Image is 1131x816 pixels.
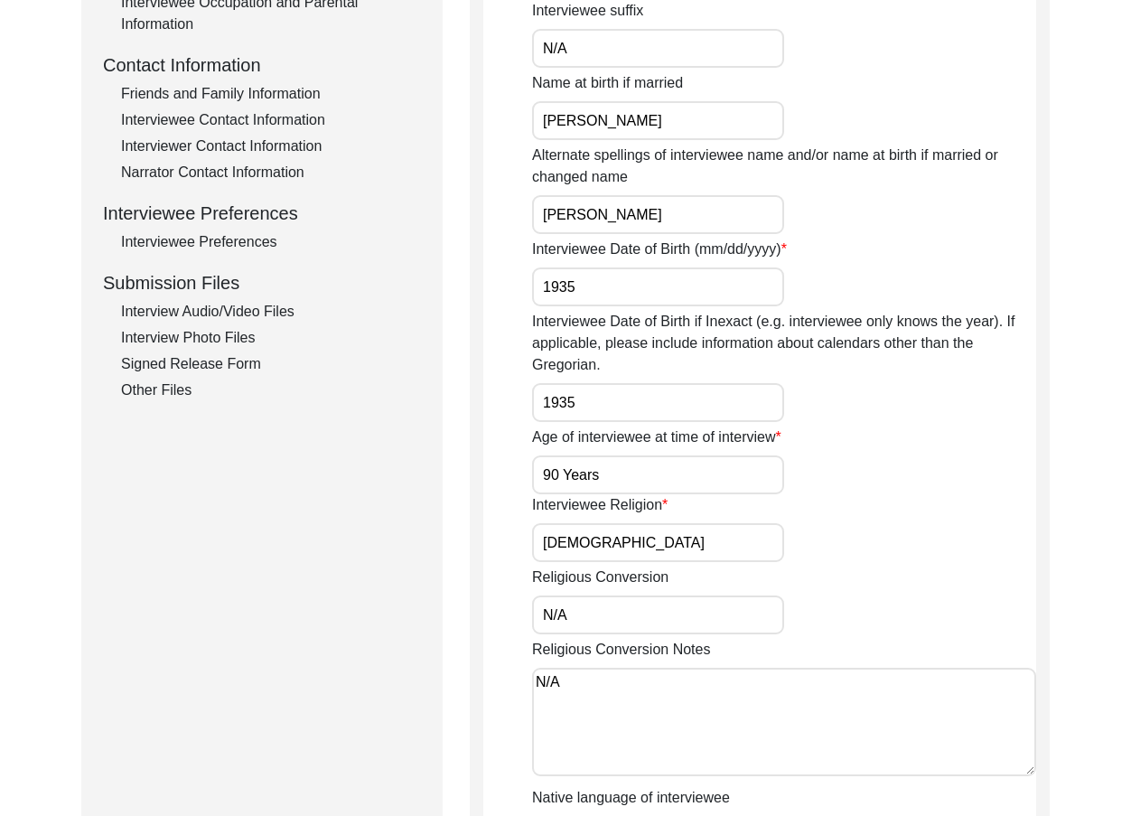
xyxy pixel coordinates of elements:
div: Submission Files [103,269,421,296]
div: Contact Information [103,52,421,79]
div: Interviewer Contact Information [121,136,421,157]
div: Interview Photo Files [121,327,421,349]
label: Native language of interviewee [532,787,730,809]
label: Religious Conversion Notes [532,639,710,661]
div: Interview Audio/Video Files [121,301,421,323]
div: Narrator Contact Information [121,162,421,183]
label: Alternate spellings of interviewee name and/or name at birth if married or changed name [532,145,1036,188]
label: Interviewee Date of Birth if Inexact (e.g. interviewee only knows the year). If applicable, pleas... [532,311,1036,376]
label: Interviewee Date of Birth (mm/dd/yyyy) [532,239,787,260]
div: Interviewee Preferences [103,200,421,227]
div: Signed Release Form [121,353,421,375]
div: Other Files [121,380,421,401]
div: Friends and Family Information [121,83,421,105]
label: Interviewee Religion [532,494,668,516]
div: Interviewee Contact Information [121,109,421,131]
div: Interviewee Preferences [121,231,421,253]
label: Name at birth if married [532,72,683,94]
label: Religious Conversion [532,567,668,588]
label: Age of interviewee at time of interview [532,427,781,448]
